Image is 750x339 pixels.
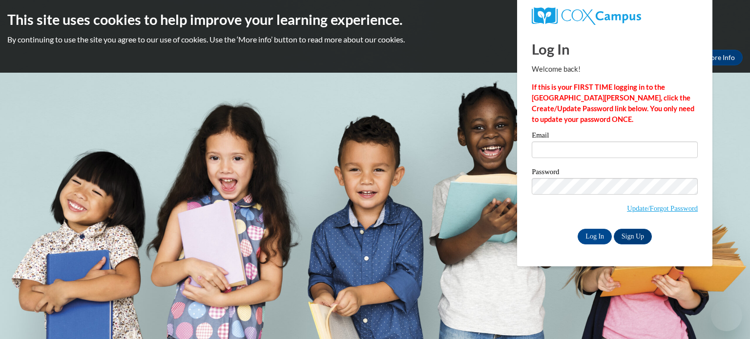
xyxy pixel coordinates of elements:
[697,50,743,65] a: More Info
[627,204,698,212] a: Update/Forgot Password
[7,34,743,45] p: By continuing to use the site you agree to our use of cookies. Use the ‘More info’ button to read...
[532,7,698,25] a: COX Campus
[614,229,652,244] a: Sign Up
[578,229,612,244] input: Log In
[532,39,698,59] h1: Log In
[532,64,698,75] p: Welcome back!
[532,7,641,25] img: COX Campus
[532,132,698,141] label: Email
[532,168,698,178] label: Password
[532,83,694,123] strong: If this is your FIRST TIME logging in to the [GEOGRAPHIC_DATA][PERSON_NAME], click the Create/Upd...
[711,300,742,331] iframe: Button to launch messaging window
[7,10,743,29] h2: This site uses cookies to help improve your learning experience.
